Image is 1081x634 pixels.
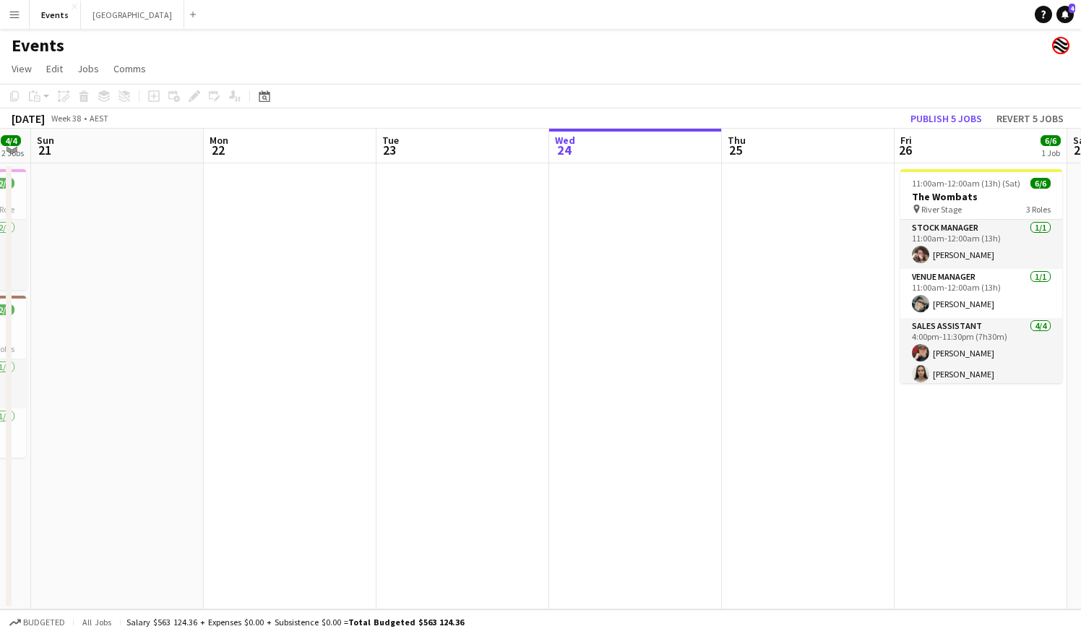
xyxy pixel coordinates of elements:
button: Events [30,1,81,29]
span: Comms [113,62,146,75]
h3: The Wombats [900,190,1062,203]
span: 3 Roles [1026,204,1051,215]
div: [DATE] [12,111,45,126]
a: View [6,59,38,78]
div: AEST [90,113,108,124]
app-card-role: Venue Manager1/111:00am-12:00am (13h)[PERSON_NAME] [900,269,1062,318]
span: Mon [210,134,228,147]
span: View [12,62,32,75]
span: 22 [207,142,228,158]
a: 4 [1056,6,1074,23]
div: 1 Job [1041,147,1060,158]
app-card-role: Sales Assistant4/44:00pm-11:30pm (7h30m)[PERSON_NAME][PERSON_NAME] [900,318,1062,430]
h1: Events [12,35,64,56]
span: 24 [553,142,575,158]
div: Salary $563 124.36 + Expenses $0.00 + Subsistence $0.00 = [126,617,464,627]
span: Week 38 [48,113,84,124]
span: 26 [898,142,912,158]
span: River Stage [921,204,962,215]
span: 6/6 [1041,135,1061,146]
a: Jobs [72,59,105,78]
span: 25 [725,142,746,158]
span: Total Budgeted $563 124.36 [348,617,464,627]
span: 11:00am-12:00am (13h) (Sat) [912,178,1020,189]
app-card-role: Stock Manager1/111:00am-12:00am (13h)[PERSON_NAME] [900,220,1062,269]
div: 2 Jobs [1,147,24,158]
span: 4/4 [1,135,21,146]
span: Tue [382,134,399,147]
a: Edit [40,59,69,78]
span: Budgeted [23,617,65,627]
span: 4 [1069,4,1075,13]
span: 6/6 [1030,178,1051,189]
span: 23 [380,142,399,158]
span: Wed [555,134,575,147]
app-user-avatar: Event Merch [1052,37,1069,54]
button: [GEOGRAPHIC_DATA] [81,1,184,29]
span: Edit [46,62,63,75]
span: Jobs [77,62,99,75]
app-job-card: 11:00am-12:00am (13h) (Sat)6/6The Wombats River Stage3 RolesStock Manager1/111:00am-12:00am (13h)... [900,169,1062,383]
a: Comms [108,59,152,78]
span: Sun [37,134,54,147]
span: All jobs [79,617,114,627]
button: Budgeted [7,614,67,630]
span: Thu [728,134,746,147]
span: 21 [35,142,54,158]
button: Publish 5 jobs [905,109,988,128]
span: Fri [900,134,912,147]
button: Revert 5 jobs [991,109,1069,128]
